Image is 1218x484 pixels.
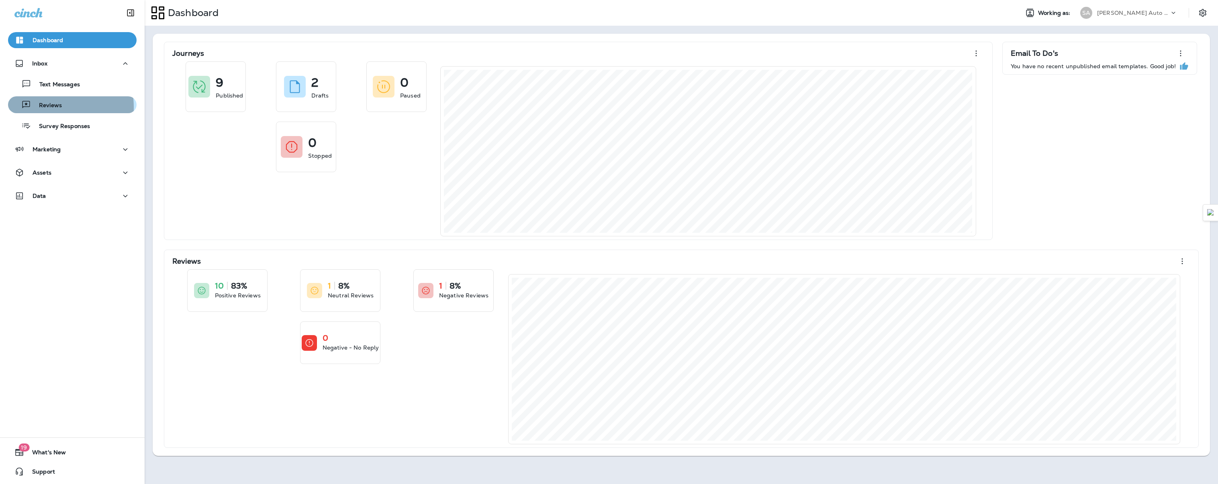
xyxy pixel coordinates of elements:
[1011,49,1058,57] p: Email To Do's
[308,152,332,160] p: Stopped
[8,96,137,113] button: Reviews
[1080,7,1092,19] div: SA
[308,139,317,147] p: 0
[323,344,379,352] p: Negative - No Reply
[31,123,90,130] p: Survey Responses
[8,32,137,48] button: Dashboard
[1097,10,1169,16] p: [PERSON_NAME] Auto Service & Tire Pros
[172,257,201,265] p: Reviews
[31,102,62,110] p: Reviews
[32,60,47,67] p: Inbox
[8,188,137,204] button: Data
[33,146,61,153] p: Marketing
[8,117,137,134] button: Survey Responses
[18,443,29,451] span: 19
[24,468,55,478] span: Support
[1207,209,1214,216] img: Detect Auto
[8,444,137,460] button: 19What's New
[328,282,331,290] p: 1
[33,37,63,43] p: Dashboard
[311,92,329,100] p: Drafts
[450,282,461,290] p: 8%
[400,92,421,100] p: Paused
[33,193,46,199] p: Data
[8,75,137,92] button: Text Messages
[215,282,224,290] p: 10
[311,79,319,87] p: 2
[172,49,204,57] p: Journeys
[8,141,137,157] button: Marketing
[33,169,51,176] p: Assets
[1196,6,1210,20] button: Settings
[8,464,137,480] button: Support
[8,165,137,181] button: Assets
[8,55,137,71] button: Inbox
[439,282,442,290] p: 1
[119,5,142,21] button: Collapse Sidebar
[1038,10,1072,16] span: Working as:
[1011,63,1176,69] p: You have no recent unpublished email templates. Good job!
[338,282,349,290] p: 8%
[439,291,488,299] p: Negative Reviews
[231,282,247,290] p: 83%
[215,291,261,299] p: Positive Reviews
[400,79,409,87] p: 0
[323,334,328,342] p: 0
[31,81,80,89] p: Text Messages
[216,79,223,87] p: 9
[165,7,219,19] p: Dashboard
[216,92,243,100] p: Published
[328,291,374,299] p: Neutral Reviews
[24,449,66,459] span: What's New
